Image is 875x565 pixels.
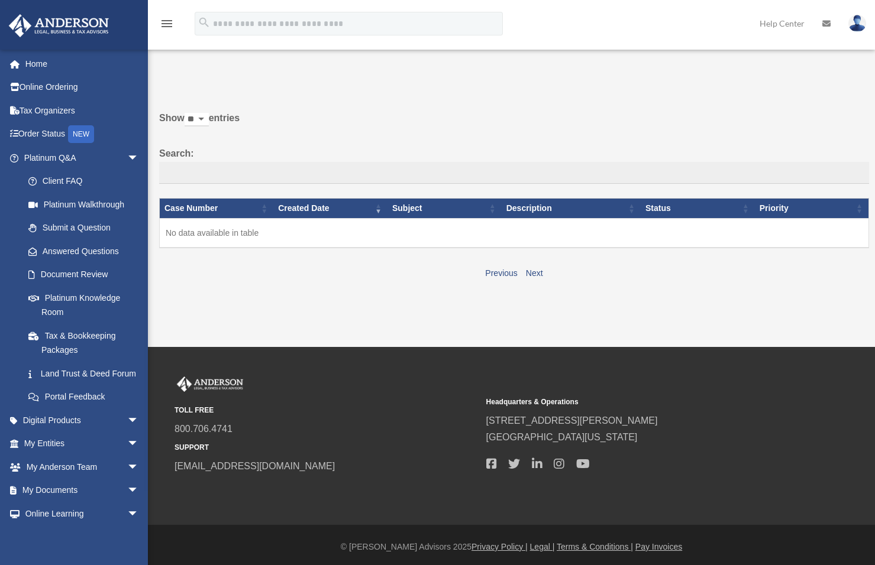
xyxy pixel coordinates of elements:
a: Platinum Knowledge Room [17,286,151,324]
th: Priority: activate to sort column ascending [755,199,869,219]
a: Legal | [530,542,555,551]
span: arrow_drop_down [127,146,151,170]
img: User Pic [848,15,866,32]
a: Client FAQ [17,170,151,193]
a: Tax & Bookkeeping Packages [17,324,151,362]
a: My Documentsarrow_drop_down [8,479,157,502]
span: arrow_drop_down [127,525,151,550]
th: Subject: activate to sort column ascending [388,199,502,219]
a: Billingarrow_drop_down [8,525,157,549]
a: Portal Feedback [17,385,151,409]
a: [EMAIL_ADDRESS][DOMAIN_NAME] [175,461,335,471]
select: Showentries [185,113,209,126]
i: menu [160,17,174,31]
span: arrow_drop_down [127,479,151,503]
a: Next [526,268,543,278]
i: search [198,16,211,29]
th: Description: activate to sort column ascending [502,199,641,219]
a: Home [8,52,157,76]
a: Platinum Q&Aarrow_drop_down [8,146,151,170]
a: Privacy Policy | [472,542,528,551]
a: My Entitiesarrow_drop_down [8,432,157,456]
a: [GEOGRAPHIC_DATA][US_STATE] [486,432,638,442]
label: Show entries [159,110,869,138]
a: menu [160,21,174,31]
a: [STREET_ADDRESS][PERSON_NAME] [486,415,658,426]
div: © [PERSON_NAME] Advisors 2025 [148,540,875,554]
label: Search: [159,145,869,184]
a: Digital Productsarrow_drop_down [8,408,157,432]
a: Tax Organizers [8,99,157,122]
img: Anderson Advisors Platinum Portal [175,376,246,392]
a: Online Ordering [8,76,157,99]
small: SUPPORT [175,441,478,454]
img: Anderson Advisors Platinum Portal [5,14,112,37]
small: Headquarters & Operations [486,396,790,408]
a: Answered Questions [17,239,145,263]
span: arrow_drop_down [127,455,151,479]
small: TOLL FREE [175,404,478,417]
a: Land Trust & Deed Forum [17,362,151,385]
span: arrow_drop_down [127,432,151,456]
th: Created Date: activate to sort column ascending [273,199,388,219]
a: Platinum Walkthrough [17,193,151,216]
a: Document Review [17,263,151,287]
a: Order StatusNEW [8,122,157,147]
a: Submit a Question [17,216,151,240]
a: 800.706.4741 [175,424,233,434]
a: My Anderson Teamarrow_drop_down [8,455,157,479]
div: NEW [68,125,94,143]
th: Status: activate to sort column ascending [641,199,755,219]
a: Pay Invoices [635,542,682,551]
input: Search: [159,162,869,184]
span: arrow_drop_down [127,502,151,526]
span: arrow_drop_down [127,408,151,433]
td: No data available in table [160,218,869,248]
a: Online Learningarrow_drop_down [8,502,157,525]
th: Case Number: activate to sort column ascending [160,199,274,219]
a: Previous [485,268,517,278]
a: Terms & Conditions | [557,542,633,551]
